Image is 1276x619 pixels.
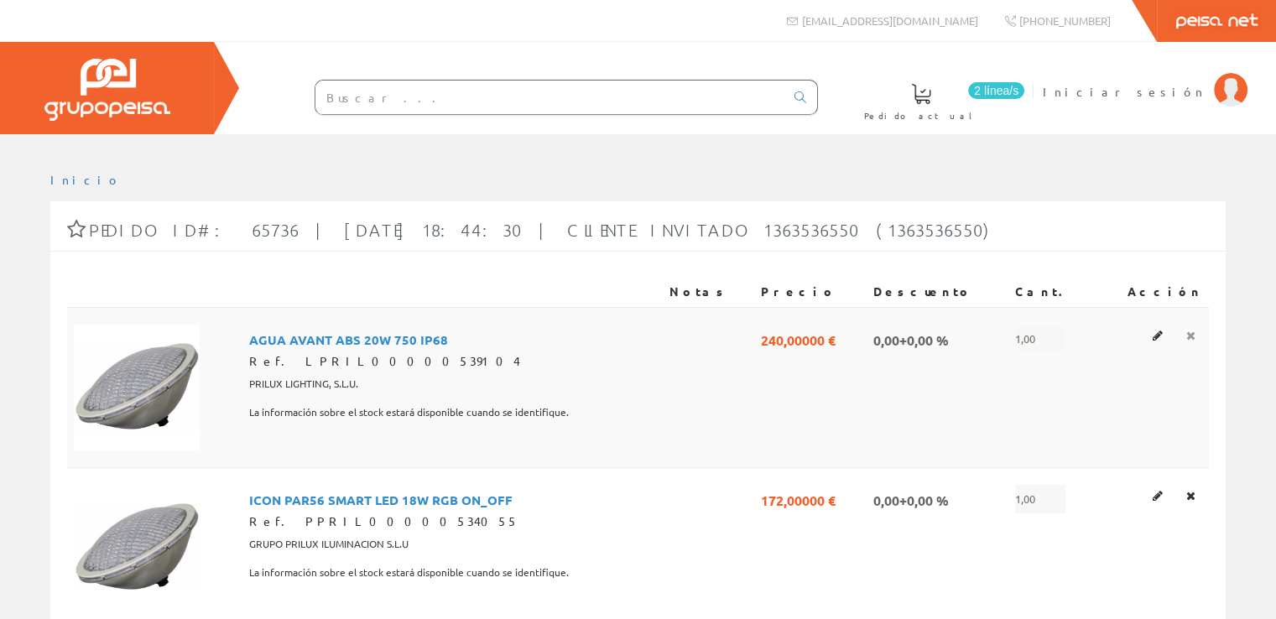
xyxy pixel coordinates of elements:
[249,559,569,587] span: La información sobre el stock estará disponible cuando se identifique.
[873,325,949,353] span: 0,00+0,00 %
[249,353,655,370] div: Ref. LPRIL00000539104
[1148,485,1168,507] a: Editar
[968,82,1024,99] span: 2 línea/s
[662,277,754,307] th: Notas
[754,277,867,307] th: Precio
[847,70,1029,131] a: 2 línea/s Pedido actual
[761,485,836,513] span: 172,00000 €
[249,370,358,398] span: PRILUX LIGHTING, S.L.U.
[249,485,513,513] span: ICON PAR56 SMART LED 18W RGB ON_OFF
[1043,70,1247,86] a: Iniciar sesión
[74,325,200,450] img: Foto artículo AGUA AVANT ABS 20W 750 IP68 (150x150)
[1019,13,1111,28] span: [PHONE_NUMBER]
[1148,325,1168,346] a: Editar
[1181,485,1200,507] a: Eliminar
[1015,325,1065,353] span: 1,00
[74,485,200,611] img: Foto artículo ICON PAR56 SMART LED 18W RGB ON_OFF (150x150)
[1015,485,1065,513] span: 1,00
[249,325,448,353] span: AGUA AVANT ABS 20W 750 IP68
[802,13,978,28] span: [EMAIL_ADDRESS][DOMAIN_NAME]
[1043,83,1206,100] span: Iniciar sesión
[873,485,949,513] span: 0,00+0,00 %
[867,277,1008,307] th: Descuento
[1008,277,1098,307] th: Cant.
[89,220,996,240] span: Pedido ID#: 65736 | [DATE] 18:44:30 | Cliente Invitado 1363536550 (1363536550)
[50,172,122,187] a: Inicio
[761,325,836,353] span: 240,00000 €
[249,398,569,427] span: La información sobre el stock estará disponible cuando se identifique.
[1098,277,1209,307] th: Acción
[249,513,655,530] div: Ref. PPRIL00000534055
[315,81,784,114] input: Buscar ...
[44,59,170,121] img: Grupo Peisa
[249,530,409,559] span: GRUPO PRILUX ILUMINACION S.L.U
[864,107,978,124] span: Pedido actual
[1181,325,1200,346] a: Eliminar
